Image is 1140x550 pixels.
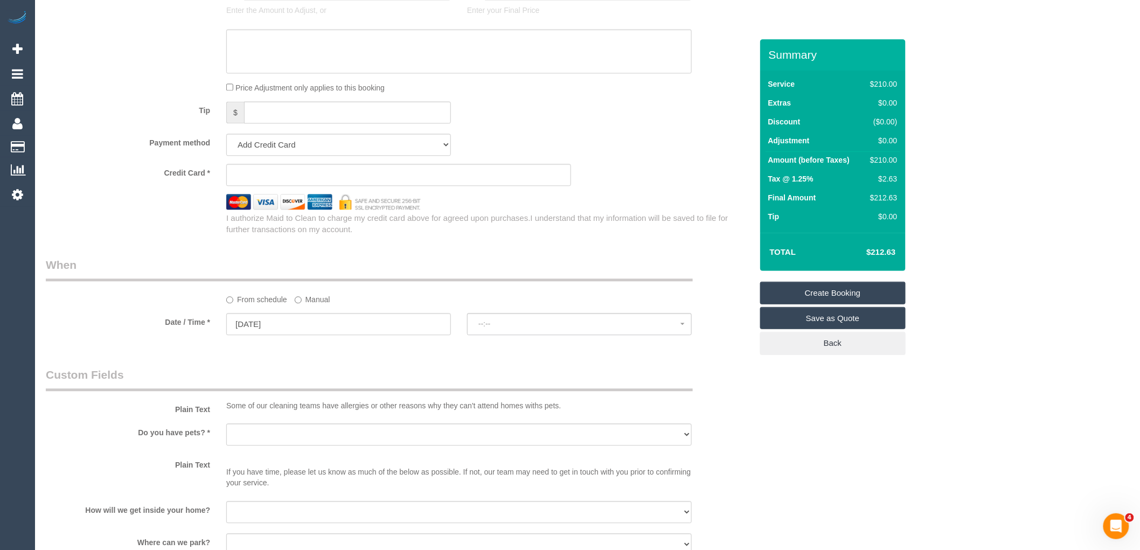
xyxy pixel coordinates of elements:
[866,98,897,108] div: $0.00
[226,400,692,411] p: Some of our cleaning teams have allergies or other reasons why they can't attend homes withs pets.
[226,296,233,303] input: From schedule
[760,282,906,304] a: Create Booking
[226,290,287,305] label: From schedule
[295,290,330,305] label: Manual
[467,5,692,16] p: Enter your Final Price
[38,313,218,328] label: Date / Time *
[218,212,760,235] div: I authorize Maid to Clean to charge my credit card above for agreed upon purchases.
[768,116,801,127] label: Discount
[38,400,218,415] label: Plain Text
[226,456,692,488] p: If you have time, please let us know as much of the below as possible. If not, our team may need ...
[1103,513,1129,539] iframe: Intercom live chat
[38,533,218,548] label: Where can we park?
[38,501,218,516] label: How will we get inside your home?
[768,211,780,222] label: Tip
[6,11,28,26] img: Automaid Logo
[38,101,218,116] label: Tip
[768,155,850,165] label: Amount (before Taxes)
[866,192,897,203] div: $212.63
[866,211,897,222] div: $0.00
[46,257,693,281] legend: When
[295,296,302,303] input: Manual
[866,79,897,89] div: $210.00
[478,319,680,328] span: --:--
[38,164,218,178] label: Credit Card *
[768,98,791,108] label: Extras
[218,194,429,210] img: credit cards
[235,170,562,180] iframe: Secure card payment input frame
[760,332,906,354] a: Back
[235,83,385,92] span: Price Adjustment only applies to this booking
[1125,513,1134,522] span: 4
[38,423,218,438] label: Do you have pets? *
[769,48,900,61] h3: Summary
[467,313,692,335] button: --:--
[866,155,897,165] div: $210.00
[768,192,816,203] label: Final Amount
[38,456,218,470] label: Plain Text
[226,101,244,123] span: $
[770,247,796,256] strong: Total
[866,173,897,184] div: $2.63
[768,173,814,184] label: Tax @ 1.25%
[46,367,693,391] legend: Custom Fields
[226,313,451,335] input: DD/MM/YYYY
[834,248,895,257] h4: $212.63
[768,79,795,89] label: Service
[866,135,897,146] div: $0.00
[226,5,451,16] p: Enter the Amount to Adjust, or
[760,307,906,330] a: Save as Quote
[38,134,218,148] label: Payment method
[768,135,810,146] label: Adjustment
[866,116,897,127] div: ($0.00)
